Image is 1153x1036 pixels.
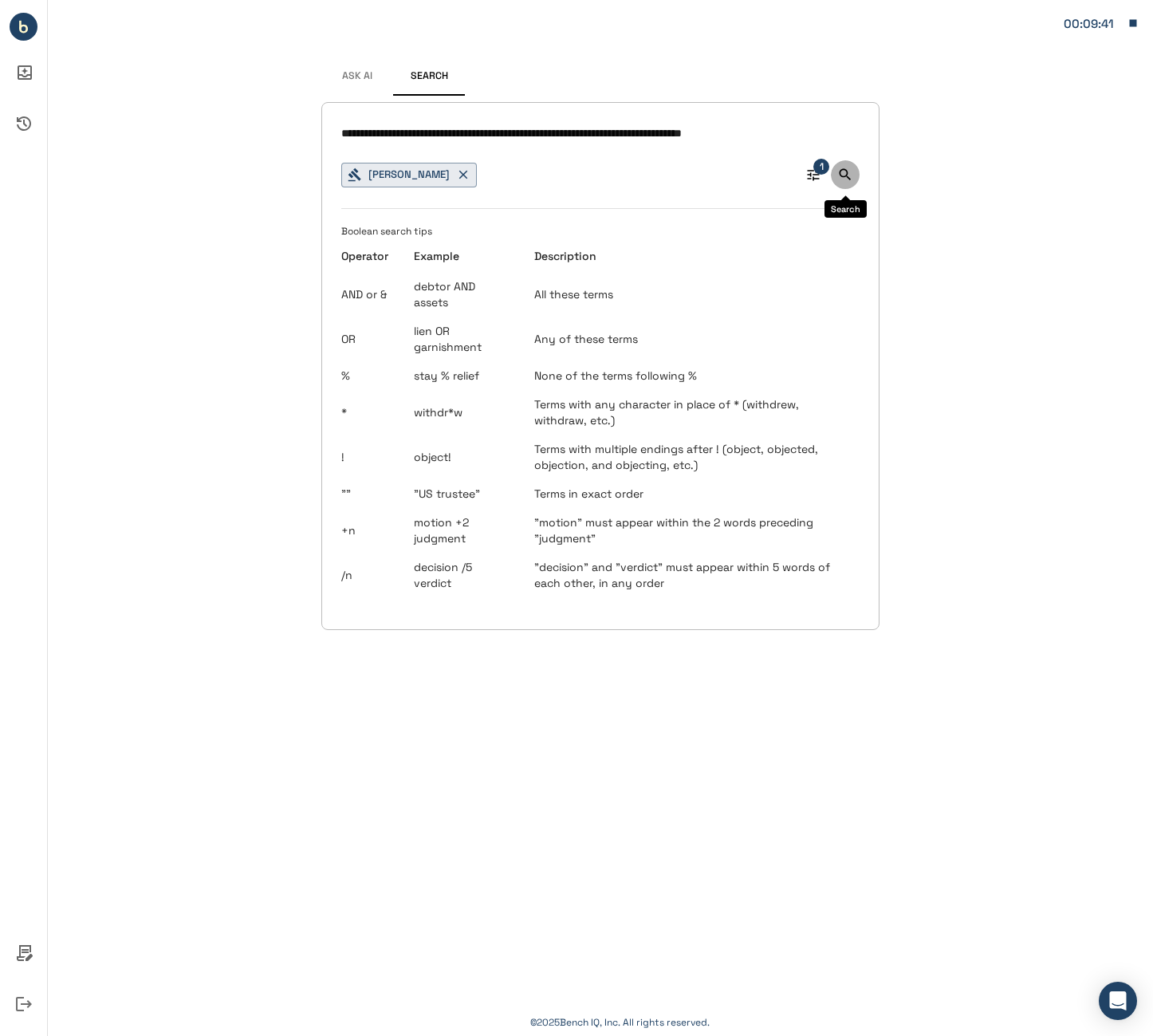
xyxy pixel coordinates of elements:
td: /n [341,553,401,597]
td: ! [341,435,401,479]
td: withdr*w [401,390,521,435]
td: object! [401,435,521,479]
td: OR [341,317,401,361]
td: "" [341,479,401,508]
td: Any of these terms [521,317,860,361]
div: Search [824,200,867,218]
div: Matter: 080529-1019 [1064,14,1120,34]
button: Matter: 080529-1019 [1056,6,1147,40]
td: Terms in exact order [521,479,860,508]
span: Ask AI [342,70,372,83]
button: Advanced Search [799,160,828,189]
td: "decision" and "verdict" must appear within 5 words of each other, in any order [521,553,860,597]
td: "motion" must appear within the 2 words preceding "judgment" [521,508,860,553]
div: Open Intercom Messenger [1099,982,1137,1020]
td: +n [341,508,401,553]
button: Search [393,57,465,96]
td: All these terms [521,272,860,317]
td: % [341,361,401,390]
td: "US trustee" [401,479,521,508]
span: Boolean search tips [341,225,432,250]
span: 1 [813,159,829,175]
td: debtor AND assets [401,272,521,317]
td: motion +2 judgment [401,508,521,553]
td: Terms with multiple endings after ! (object, objected, objection, and objecting, etc.) [521,435,860,479]
button: [PERSON_NAME] [341,163,477,187]
td: decision /5 verdict [401,553,521,597]
td: AND or & [341,272,401,317]
td: stay % relief [401,361,521,390]
td: lien OR garnishment [401,317,521,361]
button: Search [831,160,860,189]
th: Example [401,240,521,272]
td: None of the terms following % [521,361,860,390]
th: Operator [341,240,401,272]
th: Description [521,240,860,272]
td: Terms with any character in place of * (withdrew, withdraw, etc.) [521,390,860,435]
